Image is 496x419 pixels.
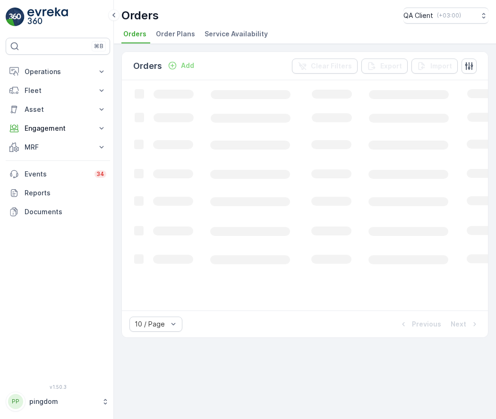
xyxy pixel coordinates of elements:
[292,59,358,74] button: Clear Filters
[25,188,106,198] p: Reports
[403,8,488,24] button: QA Client(+03:00)
[29,397,97,406] p: pingdom
[8,394,23,409] div: PP
[25,207,106,217] p: Documents
[6,202,110,221] a: Documents
[181,61,194,70] p: Add
[6,184,110,202] a: Reports
[412,319,441,329] p: Previous
[133,59,162,73] p: Orders
[361,59,408,74] button: Export
[25,142,91,152] p: MRF
[164,60,198,71] button: Add
[450,318,480,330] button: Next
[6,384,110,390] span: v 1.50.3
[411,59,458,74] button: Import
[94,42,103,50] p: ⌘B
[6,119,110,138] button: Engagement
[6,62,110,81] button: Operations
[403,11,433,20] p: QA Client
[25,86,91,95] p: Fleet
[123,29,146,39] span: Orders
[6,81,110,100] button: Fleet
[121,8,159,23] p: Orders
[25,124,91,133] p: Engagement
[398,318,442,330] button: Previous
[451,319,466,329] p: Next
[6,100,110,119] button: Asset
[156,29,195,39] span: Order Plans
[6,8,25,26] img: logo
[437,12,461,19] p: ( +03:00 )
[430,61,452,71] p: Import
[311,61,352,71] p: Clear Filters
[6,138,110,157] button: MRF
[380,61,402,71] p: Export
[6,165,110,184] a: Events34
[205,29,268,39] span: Service Availability
[25,67,91,76] p: Operations
[6,392,110,411] button: PPpingdom
[25,105,91,114] p: Asset
[27,8,68,26] img: logo_light-DOdMpM7g.png
[96,170,104,178] p: 34
[25,169,89,179] p: Events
